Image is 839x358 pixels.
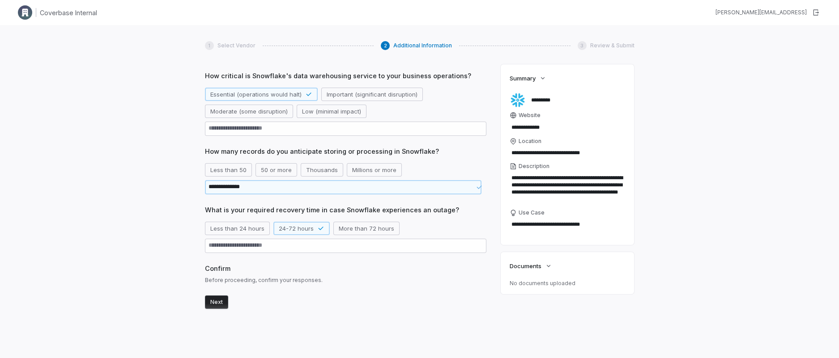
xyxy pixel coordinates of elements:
button: Less than 50 [205,163,252,177]
input: Website [510,121,610,134]
textarea: Description [510,172,626,206]
button: 50 or more [256,163,297,177]
button: Low (minimal impact) [297,105,366,118]
span: How critical is Snowflake's data warehousing service to your business operations? [205,71,486,80]
button: Essential (operations would halt) [205,88,318,101]
div: [PERSON_NAME][EMAIL_ADDRESS] [715,9,807,16]
span: Confirm [205,264,486,273]
button: Next [205,295,228,309]
span: Select Vendor [217,42,256,49]
span: Use Case [519,209,545,216]
span: Summary [510,74,536,82]
input: Location [510,147,626,159]
button: Summary [507,69,549,88]
p: No documents uploaded [510,280,626,287]
span: Documents [510,262,541,270]
button: Less than 24 hours [205,222,270,235]
div: 1 [205,41,214,50]
span: Website [519,112,541,119]
button: 24-72 hours [273,222,330,235]
button: Thousands [301,163,343,177]
h1: Coverbase Internal [40,8,97,17]
span: How many records do you anticipate storing or processing in Snowflake? [205,147,486,156]
span: Description [519,163,549,170]
button: Documents [507,257,555,275]
button: Millions or more [347,163,402,177]
span: Additional Information [393,42,452,49]
span: Location [519,138,541,145]
div: 2 [381,41,390,50]
span: What is your required recovery time in case Snowflake experiences an outage? [205,205,486,215]
textarea: Use Case [510,218,626,238]
img: Clerk Logo [18,5,32,20]
div: 3 [578,41,587,50]
button: Important (significant disruption) [321,88,423,101]
button: Moderate (some disruption) [205,105,293,118]
span: Before proceeding, confirm your responses. [205,277,486,284]
button: More than 72 hours [333,222,400,235]
span: Review & Submit [590,42,635,49]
